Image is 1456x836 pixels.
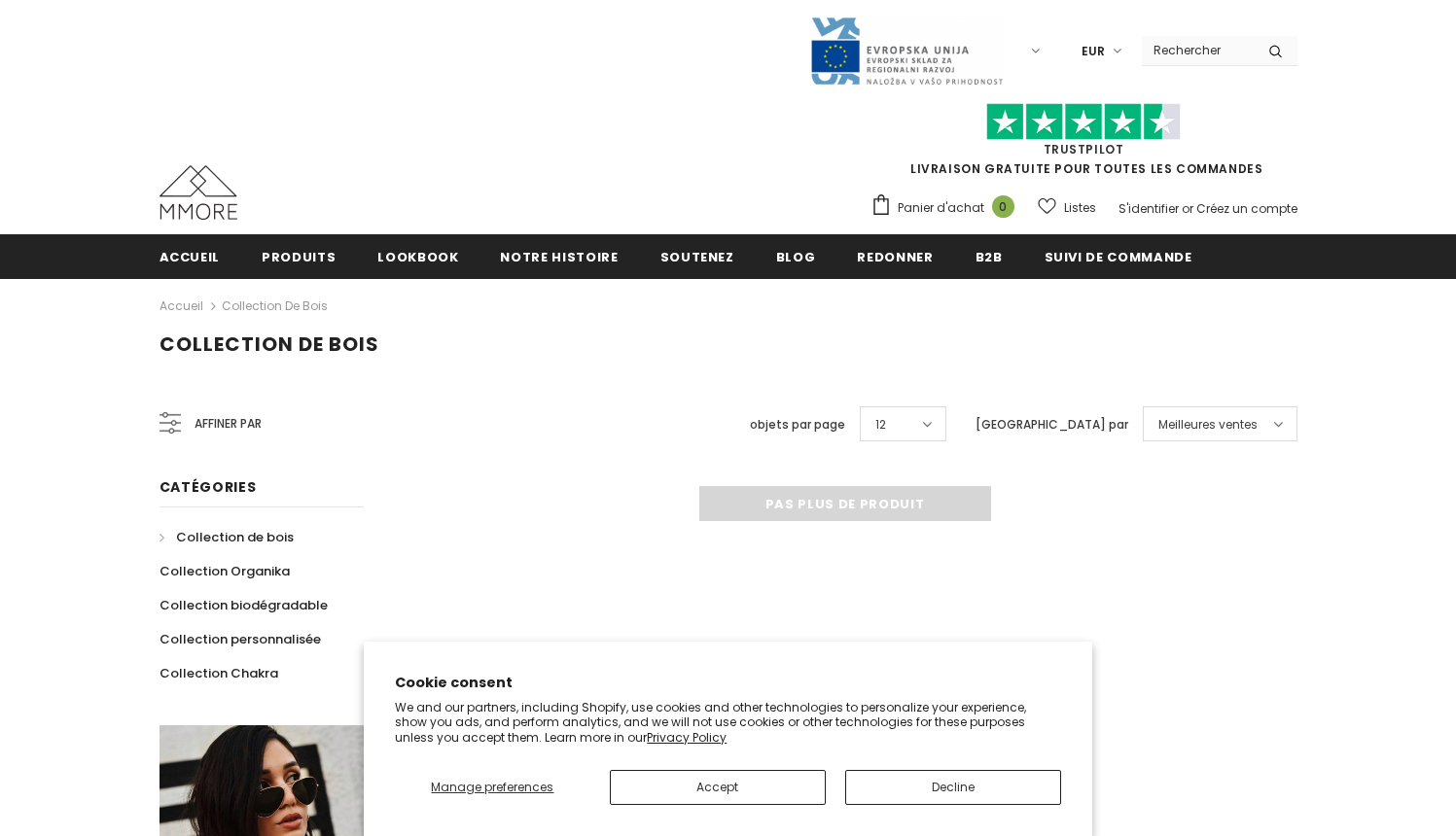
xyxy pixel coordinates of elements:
[160,554,290,588] a: Collection Organika
[1038,191,1096,225] a: Listes
[431,779,553,795] span: Manage preferences
[809,16,1004,87] img: Javni Razpis
[1196,200,1297,217] a: Créez un compte
[1182,200,1193,217] span: or
[160,248,221,266] span: Accueil
[986,103,1181,141] img: Faites confiance aux étoiles pilotes
[160,295,203,318] a: Accueil
[870,193,1024,223] a: Panier d'achat 0
[160,656,278,690] a: Collection Chakra
[1044,141,1124,157] a: TrustPilot
[1064,198,1096,218] span: Listes
[870,112,1297,177] span: LIVRAISON GRATUITE POUR TOUTES LES COMMANDES
[160,596,328,614] span: Collection biodégradable
[222,297,328,314] a: Collection de bois
[395,700,1061,746] p: We and our partners, including Shopify, use cookies and other technologies to personalize your ex...
[500,248,618,266] span: Notre histoire
[1158,415,1258,435] span: Meilleures ventes
[660,234,734,278] a: soutenez
[660,248,734,266] span: soutenez
[160,520,294,554] a: Collection de bois
[160,622,321,656] a: Collection personnalisée
[160,234,221,278] a: Accueil
[992,195,1014,218] span: 0
[776,234,816,278] a: Blog
[160,562,290,580] span: Collection Organika
[395,673,1061,693] h2: Cookie consent
[976,415,1128,435] label: [GEOGRAPHIC_DATA] par
[262,248,336,266] span: Produits
[809,42,1004,58] a: Javni Razpis
[845,770,1061,805] button: Decline
[377,234,458,278] a: Lookbook
[160,477,257,497] span: Catégories
[160,664,278,682] span: Collection Chakra
[395,770,589,805] button: Manage preferences
[262,234,336,278] a: Produits
[377,248,458,266] span: Lookbook
[647,729,727,746] a: Privacy Policy
[160,630,321,648] span: Collection personnalisée
[857,248,933,266] span: Redonner
[160,331,379,358] span: Collection de bois
[898,198,984,218] span: Panier d'achat
[176,528,294,546] span: Collection de bois
[1119,200,1179,217] a: S'identifier
[976,248,1003,266] span: B2B
[875,415,886,435] span: 12
[195,413,262,435] span: Affiner par
[610,770,826,805] button: Accept
[1045,234,1192,278] a: Suivi de commande
[1142,36,1254,64] input: Search Site
[776,248,816,266] span: Blog
[1082,42,1105,61] span: EUR
[160,588,328,622] a: Collection biodégradable
[1045,248,1192,266] span: Suivi de commande
[750,415,845,435] label: objets par page
[160,165,237,220] img: Cas MMORE
[976,234,1003,278] a: B2B
[857,234,933,278] a: Redonner
[500,234,618,278] a: Notre histoire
